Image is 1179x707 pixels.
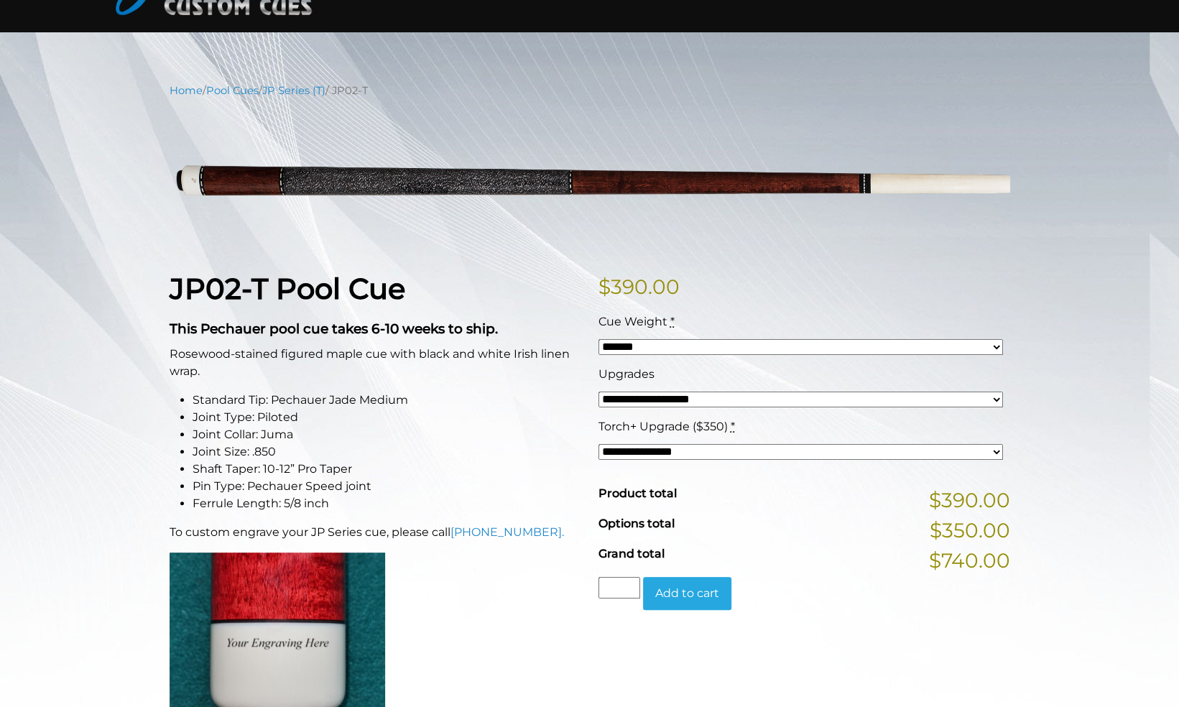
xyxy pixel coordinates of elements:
[929,545,1010,576] span: $740.00
[193,409,581,426] li: Joint Type: Piloted
[193,426,581,443] li: Joint Collar: Juma
[262,84,325,97] a: JP Series (T)
[598,577,640,599] input: Product quantity
[598,547,665,560] span: Grand total
[206,84,259,97] a: Pool Cues
[170,320,498,337] strong: This Pechauer pool cue takes 6-10 weeks to ship.
[930,515,1010,545] span: $350.00
[170,524,581,541] p: To custom engrave your JP Series cue, please call
[170,83,1010,98] nav: Breadcrumb
[170,346,581,380] p: Rosewood-stained figured maple cue with black and white Irish linen wrap.
[193,443,581,461] li: Joint Size: .850
[598,315,667,328] span: Cue Weight
[170,84,203,97] a: Home
[193,478,581,495] li: Pin Type: Pechauer Speed joint
[643,577,731,610] button: Add to cart
[598,486,677,500] span: Product total
[193,495,581,512] li: Ferrule Length: 5/8 inch
[670,315,675,328] abbr: required
[598,274,680,299] bdi: 390.00
[170,271,405,306] strong: JP02-T Pool Cue
[598,420,728,433] span: Torch+ Upgrade ($350)
[731,420,735,433] abbr: required
[193,392,581,409] li: Standard Tip: Pechauer Jade Medium
[598,274,611,299] span: $
[929,485,1010,515] span: $390.00
[193,461,581,478] li: Shaft Taper: 10-12” Pro Taper
[598,367,655,381] span: Upgrades
[170,109,1010,249] img: jp02-T.png
[598,517,675,530] span: Options total
[450,525,564,539] a: [PHONE_NUMBER].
